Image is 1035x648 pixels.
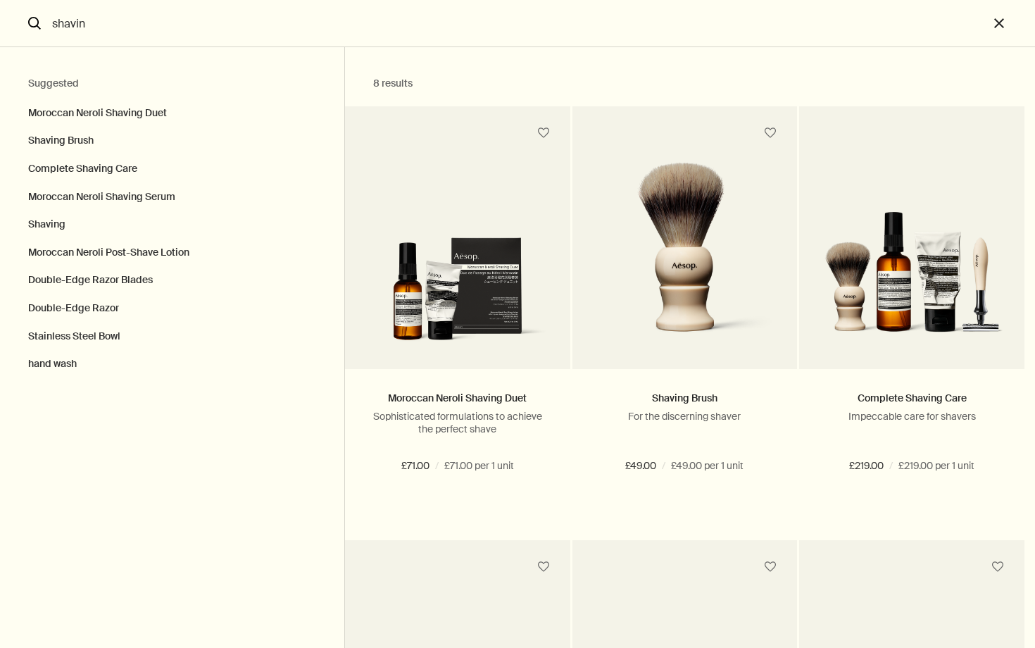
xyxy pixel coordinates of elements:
span: £219.00 [849,458,884,475]
h2: 8 results [373,75,880,92]
span: £49.00 [625,458,656,475]
h2: Suggested [28,75,316,92]
a: Shaving Brush [572,144,798,370]
p: Sophisticated formulations to achieve the perfect shave [366,410,549,435]
button: Save to cabinet [758,120,783,146]
a: Complete Shaving Care [858,392,967,404]
button: Save to cabinet [758,554,783,580]
span: £71.00 [401,458,429,475]
span: / [435,458,439,475]
a: Moroccan Neroli Shaving Duet [388,392,527,404]
span: / [662,458,665,475]
span: £49.00 per 1 unit [671,458,744,475]
span: £219.00 per 1 unit [898,458,974,475]
button: Save to cabinet [985,554,1010,580]
p: Impeccable care for shavers [820,410,1003,423]
button: Save to cabinet [531,554,556,580]
a: Shaving Brush [652,392,717,404]
span: / [889,458,893,475]
p: For the discerning shaver [594,410,777,423]
a: Morocan Neroli Shaving Duet [345,144,570,370]
span: £71.00 per 1 unit [444,458,514,475]
button: Save to cabinet [531,120,556,146]
img: Shaving Brush [594,162,777,348]
img: Morocan Neroli Shaving Duet [366,237,549,349]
